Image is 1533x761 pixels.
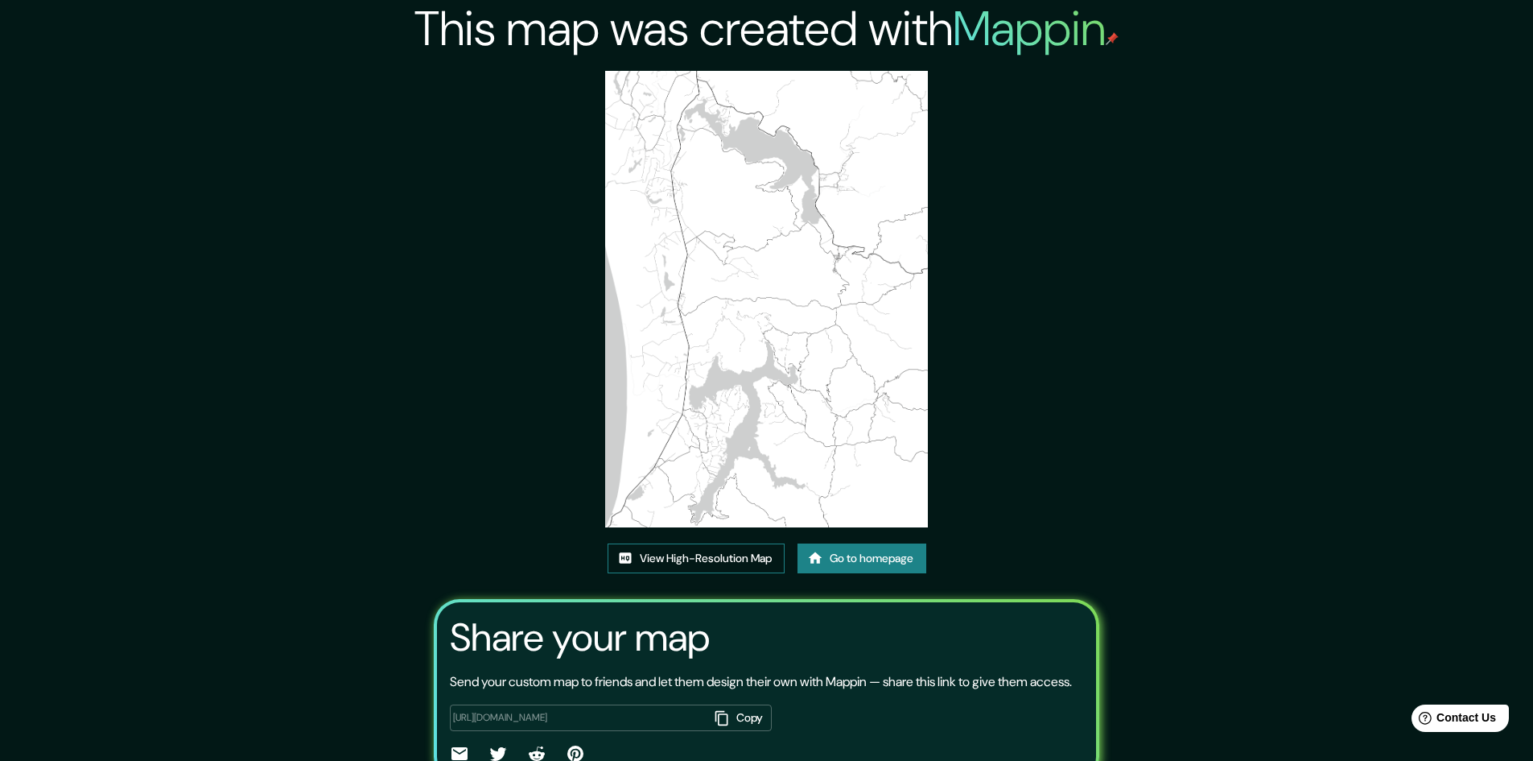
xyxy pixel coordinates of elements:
[608,544,785,573] a: View High-Resolution Map
[1390,698,1515,743] iframe: Help widget launcher
[797,544,926,573] a: Go to homepage
[605,71,928,527] img: created-map
[709,705,772,731] button: Copy
[450,672,1072,692] p: Send your custom map to friends and let them design their own with Mappin — share this link to gi...
[1106,32,1119,45] img: mappin-pin
[450,615,710,660] h3: Share your map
